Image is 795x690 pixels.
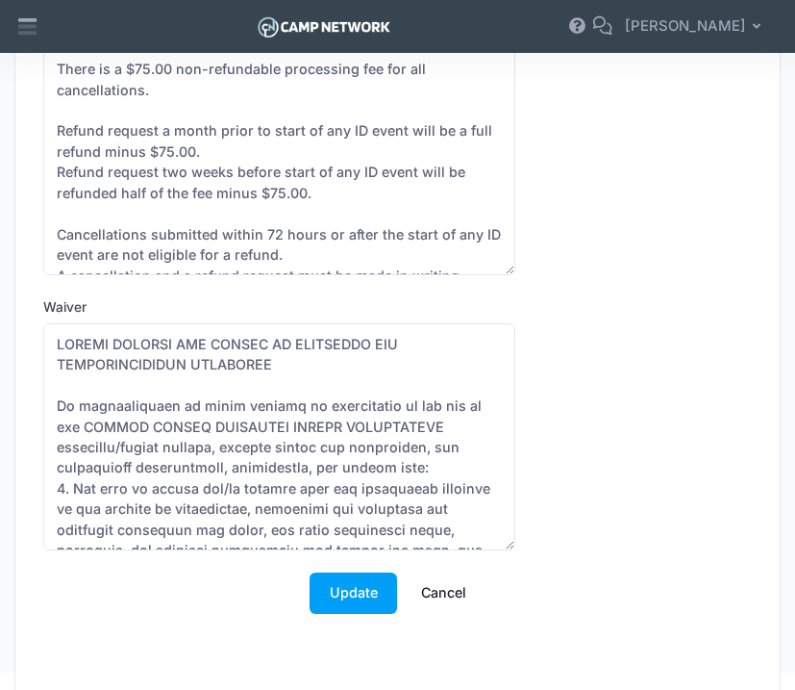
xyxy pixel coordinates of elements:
[43,48,515,275] textarea: There is a $75.00 non-refundable processing fee for all cancellations. Refund request a month pri...
[43,297,220,317] label: Waiver
[401,573,485,614] a: Cancel
[255,13,392,41] img: Logo
[612,5,781,49] button: [PERSON_NAME]
[310,573,397,614] button: Update
[625,15,746,37] span: [PERSON_NAME]
[9,5,47,49] div: Show aside menu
